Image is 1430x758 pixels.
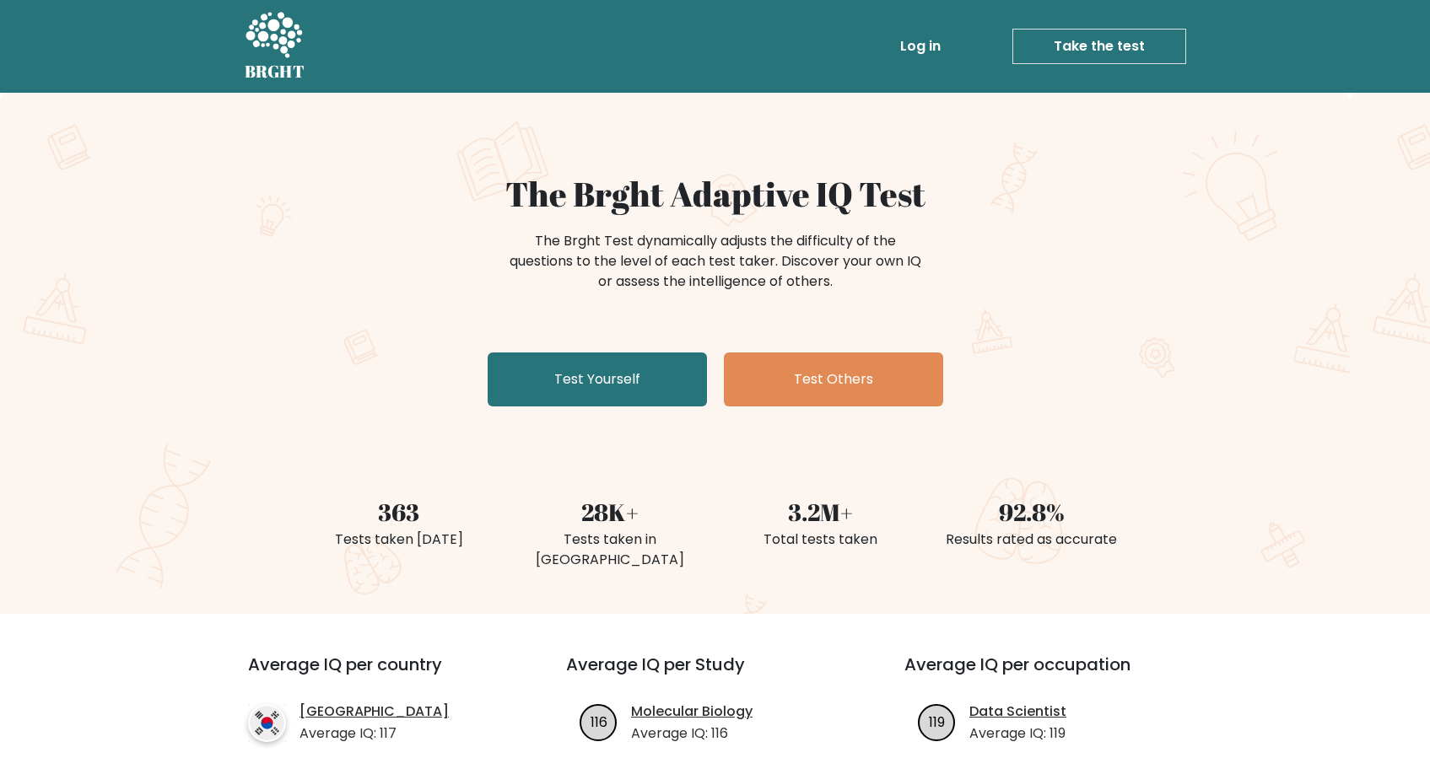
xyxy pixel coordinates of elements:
[245,7,305,86] a: BRGHT
[299,702,449,722] a: [GEOGRAPHIC_DATA]
[304,530,494,550] div: Tests taken [DATE]
[488,352,707,406] a: Test Yourself
[1012,29,1186,64] a: Take the test
[969,702,1066,722] a: Data Scientist
[936,530,1127,550] div: Results rated as accurate
[304,174,1127,214] h1: The Brght Adaptive IQ Test
[969,723,1066,744] p: Average IQ: 119
[936,494,1127,530] div: 92.8%
[591,712,607,731] text: 116
[904,654,1202,695] h3: Average IQ per occupation
[631,702,753,722] a: Molecular Biology
[726,530,916,550] div: Total tests taken
[245,62,305,82] h5: BRGHT
[505,231,926,292] div: The Brght Test dynamically adjusts the difficulty of the questions to the level of each test take...
[631,723,753,744] p: Average IQ: 116
[248,654,505,695] h3: Average IQ per country
[299,723,449,744] p: Average IQ: 117
[726,494,916,530] div: 3.2M+
[515,530,705,570] div: Tests taken in [GEOGRAPHIC_DATA]
[304,494,494,530] div: 363
[893,30,947,63] a: Log in
[248,704,286,742] img: country
[724,352,943,406] a: Test Others
[929,712,945,731] text: 119
[515,494,705,530] div: 28K+
[566,654,864,695] h3: Average IQ per Study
